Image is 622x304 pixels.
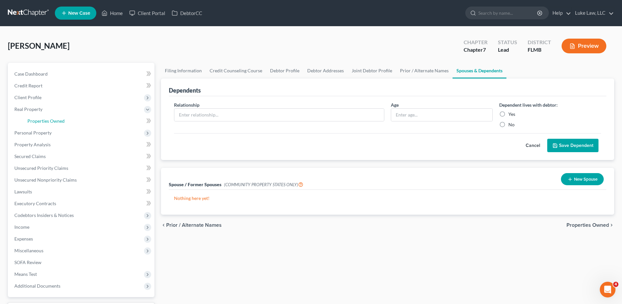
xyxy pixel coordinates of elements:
[396,63,453,79] a: Prior / Alternate Names
[14,201,56,206] span: Executory Contracts
[161,223,222,228] button: chevron_left Prior / Alternate Names
[174,109,384,121] input: Enter relationship...
[14,189,32,194] span: Lawsuits
[166,223,222,228] span: Prior / Alternate Names
[27,118,65,124] span: Properties Owned
[9,174,154,186] a: Unsecured Nonpriority Claims
[206,63,266,79] a: Credit Counseling Course
[518,139,547,152] button: Cancel
[453,63,506,79] a: Spouses & Dependents
[566,223,614,228] button: Properties Owned chevron_right
[9,139,154,151] a: Property Analysis
[14,248,43,253] span: Miscellaneous
[498,39,517,46] div: Status
[14,165,68,171] span: Unsecured Priority Claims
[303,63,348,79] a: Debtor Addresses
[14,259,41,265] span: SOFA Review
[9,198,154,209] a: Executory Contracts
[174,195,601,202] p: Nothing here yet!
[22,115,154,127] a: Properties Owned
[572,7,614,19] a: Luke Law, LLC
[14,283,60,289] span: Additional Documents
[499,101,558,108] label: Dependent lives with debtor:
[391,109,492,121] input: Enter age...
[464,46,487,54] div: Chapter
[600,282,615,297] iframe: Intercom live chat
[161,223,166,228] i: chevron_left
[98,7,126,19] a: Home
[14,71,48,77] span: Case Dashboard
[483,46,486,53] span: 7
[478,7,538,19] input: Search by name...
[391,101,399,108] label: Age
[174,102,199,108] span: Relationship
[14,153,46,159] span: Secured Claims
[609,223,614,228] i: chevron_right
[549,7,571,19] a: Help
[348,63,396,79] a: Joint Debtor Profile
[9,257,154,268] a: SOFA Review
[169,86,201,94] div: Dependents
[464,39,487,46] div: Chapter
[161,63,206,79] a: Filing Information
[9,186,154,198] a: Lawsuits
[498,46,517,54] div: Lead
[9,80,154,92] a: Credit Report
[8,41,70,50] span: [PERSON_NAME]
[126,7,168,19] a: Client Portal
[9,68,154,80] a: Case Dashboard
[14,212,74,218] span: Codebtors Insiders & Notices
[14,130,52,135] span: Personal Property
[14,177,77,183] span: Unsecured Nonpriority Claims
[508,111,515,117] label: Yes
[562,39,606,53] button: Preview
[14,271,37,277] span: Means Test
[14,95,41,100] span: Client Profile
[14,236,33,241] span: Expenses
[561,173,604,185] button: New Spouse
[14,83,42,88] span: Credit Report
[508,121,515,128] label: No
[224,182,303,187] span: (COMMUNITY PROPERTY STATES ONLY)
[528,46,551,54] div: FLMB
[566,223,609,228] span: Properties Owned
[9,151,154,162] a: Secured Claims
[14,142,51,147] span: Property Analysis
[528,39,551,46] div: District
[169,182,221,187] span: Spouse / Former Spouses
[613,282,618,287] span: 4
[547,139,598,152] button: Save Dependent
[9,162,154,174] a: Unsecured Priority Claims
[14,224,29,230] span: Income
[266,63,303,79] a: Debtor Profile
[68,11,90,16] span: New Case
[168,7,205,19] a: DebtorCC
[14,106,42,112] span: Real Property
